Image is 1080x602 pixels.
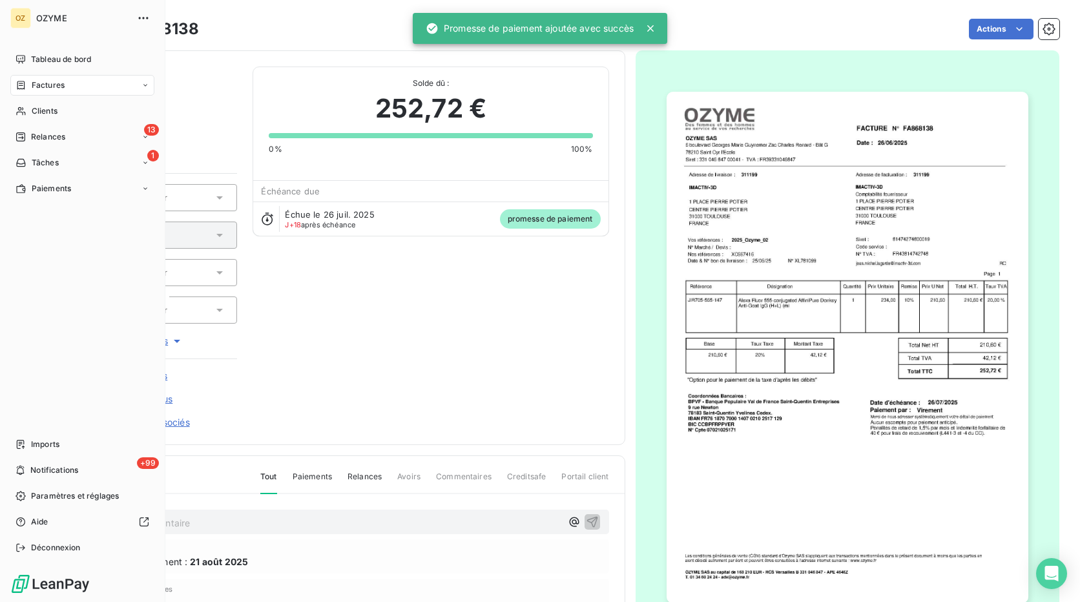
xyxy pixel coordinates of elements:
[32,183,71,194] span: Paiements
[500,209,601,229] span: promesse de paiement
[436,471,492,493] span: Commentaires
[375,89,486,128] span: 252,72 €
[30,464,78,476] span: Notifications
[571,143,593,155] span: 100%
[285,220,301,229] span: J+18
[10,434,154,455] a: Imports
[31,439,59,450] span: Imports
[10,152,154,173] a: 1Tâches
[10,512,154,532] a: Aide
[31,490,119,502] span: Paramètres et réglages
[269,143,282,155] span: 0%
[137,457,159,469] span: +99
[397,471,421,493] span: Avoirs
[261,186,320,196] span: Échéance due
[269,78,592,89] span: Solde dû :
[36,13,129,23] span: OZYME
[285,221,355,229] span: après échéance
[31,542,81,554] span: Déconnexion
[10,8,31,28] div: OZ
[10,486,154,506] a: Paramètres et réglages
[32,105,57,117] span: Clients
[260,471,277,494] span: Tout
[31,516,48,528] span: Aide
[348,471,382,493] span: Relances
[507,471,546,493] span: Creditsafe
[144,124,159,136] span: 13
[10,101,154,121] a: Clients
[31,54,91,65] span: Tableau de bord
[1036,558,1067,589] div: Open Intercom Messenger
[32,157,59,169] span: Tâches
[561,471,608,493] span: Portail client
[969,19,1033,39] button: Actions
[285,209,374,220] span: Échue le 26 juil. 2025
[31,131,65,143] span: Relances
[147,150,159,161] span: 1
[10,127,154,147] a: 13Relances
[293,471,332,493] span: Paiements
[10,178,154,199] a: Paiements
[10,49,154,70] a: Tableau de bord
[10,75,154,96] a: Factures
[32,79,65,91] span: Factures
[10,574,90,594] img: Logo LeanPay
[426,17,634,40] div: Promesse de paiement ajoutée avec succès
[101,82,237,92] span: 311199
[190,555,248,568] span: 21 août 2025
